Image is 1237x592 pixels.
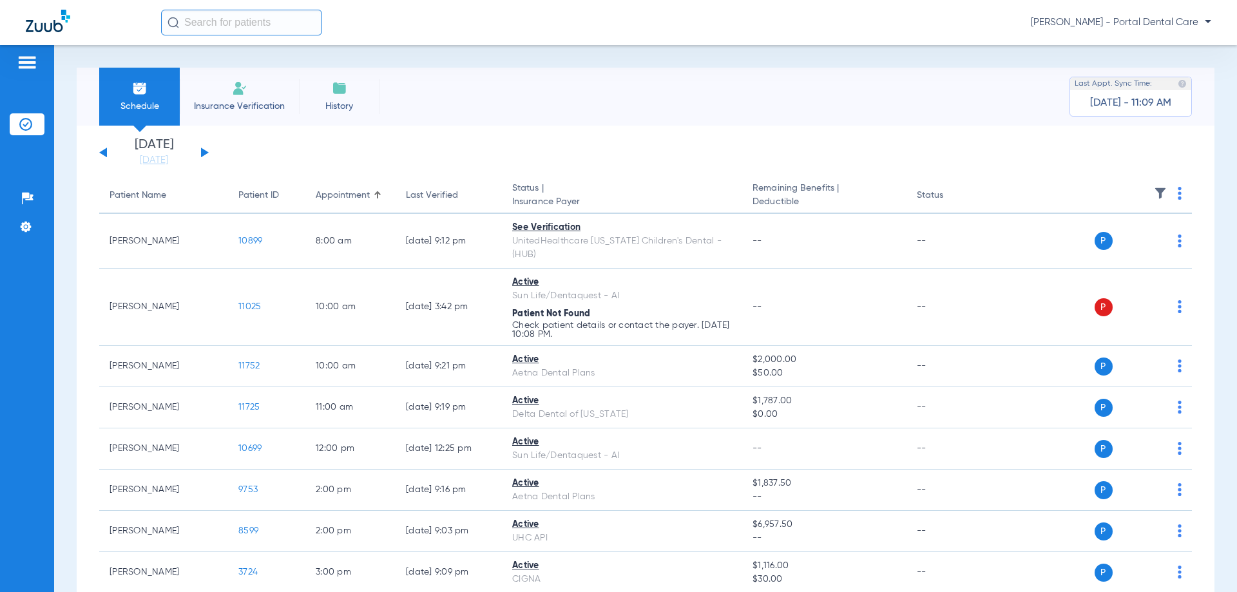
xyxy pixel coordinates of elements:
[99,470,228,511] td: [PERSON_NAME]
[238,485,258,494] span: 9753
[753,353,896,367] span: $2,000.00
[332,81,347,96] img: History
[1178,79,1187,88] img: last sync help info
[238,403,260,412] span: 11725
[99,428,228,470] td: [PERSON_NAME]
[168,17,179,28] img: Search Icon
[753,302,762,311] span: --
[238,236,262,245] span: 10899
[305,214,396,269] td: 8:00 AM
[1095,399,1113,417] span: P
[753,477,896,490] span: $1,837.50
[1178,483,1182,496] img: group-dot-blue.svg
[1095,232,1113,250] span: P
[110,189,166,202] div: Patient Name
[1090,97,1171,110] span: [DATE] - 11:09 AM
[512,353,732,367] div: Active
[1178,401,1182,414] img: group-dot-blue.svg
[110,189,218,202] div: Patient Name
[512,408,732,421] div: Delta Dental of [US_STATE]
[1095,298,1113,316] span: P
[132,81,148,96] img: Schedule
[396,346,502,387] td: [DATE] 9:21 PM
[906,346,993,387] td: --
[906,387,993,428] td: --
[238,444,262,453] span: 10699
[753,236,762,245] span: --
[512,276,732,289] div: Active
[753,490,896,504] span: --
[316,189,385,202] div: Appointment
[396,214,502,269] td: [DATE] 9:12 PM
[305,346,396,387] td: 10:00 AM
[753,518,896,531] span: $6,957.50
[502,178,742,214] th: Status |
[99,511,228,552] td: [PERSON_NAME]
[396,387,502,428] td: [DATE] 9:19 PM
[305,511,396,552] td: 2:00 PM
[1178,442,1182,455] img: group-dot-blue.svg
[238,302,261,311] span: 11025
[753,195,896,209] span: Deductible
[316,189,370,202] div: Appointment
[309,100,370,113] span: History
[753,444,762,453] span: --
[1095,358,1113,376] span: P
[753,531,896,545] span: --
[17,55,37,70] img: hamburger-icon
[512,195,732,209] span: Insurance Payer
[99,387,228,428] td: [PERSON_NAME]
[99,346,228,387] td: [PERSON_NAME]
[305,470,396,511] td: 2:00 PM
[396,269,502,346] td: [DATE] 3:42 PM
[512,518,732,531] div: Active
[238,526,258,535] span: 8599
[906,178,993,214] th: Status
[512,221,732,234] div: See Verification
[753,394,896,408] span: $1,787.00
[1178,300,1182,313] img: group-dot-blue.svg
[512,477,732,490] div: Active
[396,470,502,511] td: [DATE] 9:16 PM
[742,178,906,214] th: Remaining Benefits |
[512,449,732,463] div: Sun Life/Dentaquest - AI
[99,269,228,346] td: [PERSON_NAME]
[753,367,896,380] span: $50.00
[512,490,732,504] div: Aetna Dental Plans
[238,361,260,370] span: 11752
[512,435,732,449] div: Active
[1178,359,1182,372] img: group-dot-blue.svg
[512,531,732,545] div: UHC API
[1178,524,1182,537] img: group-dot-blue.svg
[305,269,396,346] td: 10:00 AM
[189,100,289,113] span: Insurance Verification
[906,470,993,511] td: --
[406,189,458,202] div: Last Verified
[232,81,247,96] img: Manual Insurance Verification
[1095,522,1113,540] span: P
[1075,77,1152,90] span: Last Appt. Sync Time:
[512,367,732,380] div: Aetna Dental Plans
[26,10,70,32] img: Zuub Logo
[238,568,258,577] span: 3724
[753,559,896,573] span: $1,116.00
[109,100,170,113] span: Schedule
[1095,440,1113,458] span: P
[1154,187,1167,200] img: filter.svg
[396,511,502,552] td: [DATE] 9:03 PM
[1095,481,1113,499] span: P
[512,309,590,318] span: Patient Not Found
[115,154,193,167] a: [DATE]
[906,428,993,470] td: --
[753,408,896,421] span: $0.00
[906,511,993,552] td: --
[1178,566,1182,578] img: group-dot-blue.svg
[512,289,732,303] div: Sun Life/Dentaquest - AI
[305,387,396,428] td: 11:00 AM
[406,189,492,202] div: Last Verified
[238,189,279,202] div: Patient ID
[512,321,732,339] p: Check patient details or contact the payer. [DATE] 10:08 PM.
[512,573,732,586] div: CIGNA
[1178,187,1182,200] img: group-dot-blue.svg
[305,428,396,470] td: 12:00 PM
